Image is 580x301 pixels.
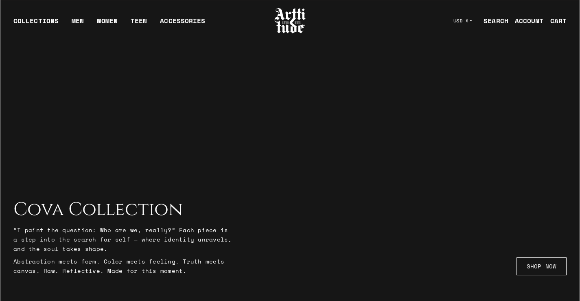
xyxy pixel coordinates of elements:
div: COLLECTIONS [13,16,59,32]
h2: Cova Collection [13,199,233,220]
img: Arttitude [274,7,306,35]
span: USD $ [453,18,469,24]
a: SHOP NOW [517,257,567,275]
a: MEN [72,16,84,32]
a: WOMEN [97,16,118,32]
a: TEEN [131,16,147,32]
a: ACCOUNT [508,13,544,29]
p: “I paint the question: Who are we, really?” Each piece is a step into the search for self — where... [13,225,233,253]
button: USD $ [449,12,477,30]
a: SEARCH [477,13,508,29]
div: ACCESSORIES [160,16,205,32]
a: Open cart [544,13,567,29]
ul: Main navigation [7,16,212,32]
div: CART [550,16,567,26]
p: Abstraction meets form. Color meets feeling. Truth meets canvas. Raw. Reflective. Made for this m... [13,257,233,275]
